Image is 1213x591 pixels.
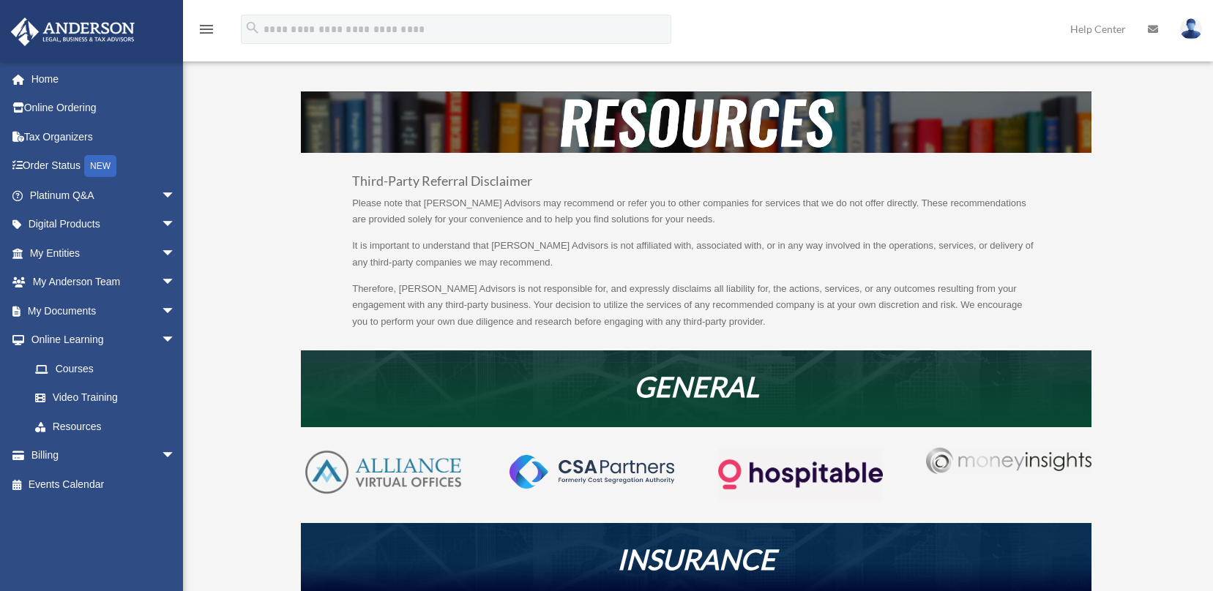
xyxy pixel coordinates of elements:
[10,296,198,325] a: My Documentsarrow_drop_down
[1180,18,1202,39] img: User Pic
[10,238,198,268] a: My Entitiesarrow_drop_down
[10,441,198,470] a: Billingarrow_drop_down
[510,455,674,489] img: CSA-partners-Formerly-Cost-Segregation-Authority
[352,195,1040,238] p: Please note that [PERSON_NAME] Advisors may recommend or refer you to other companies for service...
[634,369,759,403] em: GENERAL
[10,325,198,355] a: Online Learningarrow_drop_down
[10,181,198,210] a: Platinum Q&Aarrow_drop_down
[10,151,198,181] a: Order StatusNEW
[10,94,198,123] a: Online Ordering
[10,122,198,151] a: Tax Organizers
[20,383,198,413] a: Video Training
[20,412,190,441] a: Resources
[161,210,190,240] span: arrow_drop_down
[161,238,190,268] span: arrow_drop_down
[10,268,198,297] a: My Anderson Teamarrow_drop_down
[352,281,1040,331] p: Therefore, [PERSON_NAME] Advisors is not responsible for, and expressly disclaims all liability f...
[926,448,1091,475] img: Money-Insights-Logo-Silver NEW
[7,18,139,46] img: Anderson Advisors Platinum Portal
[161,181,190,211] span: arrow_drop_down
[20,354,198,383] a: Courses
[161,441,190,471] span: arrow_drop_down
[352,238,1040,281] p: It is important to understand that [PERSON_NAME] Advisors is not affiliated with, associated with...
[161,325,190,355] span: arrow_drop_down
[198,26,215,38] a: menu
[84,155,116,177] div: NEW
[301,448,466,497] img: AVO-logo-1-color
[301,91,1091,153] img: resources-header
[10,470,198,499] a: Events Calendar
[352,175,1040,195] h3: Third-Party Referral Disclaimer
[10,210,198,239] a: Digital Productsarrow_drop_down
[198,20,215,38] i: menu
[161,296,190,326] span: arrow_drop_down
[245,20,261,36] i: search
[617,542,775,576] em: INSURANCE
[718,448,883,501] img: Logo-transparent-dark
[161,268,190,298] span: arrow_drop_down
[10,64,198,94] a: Home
